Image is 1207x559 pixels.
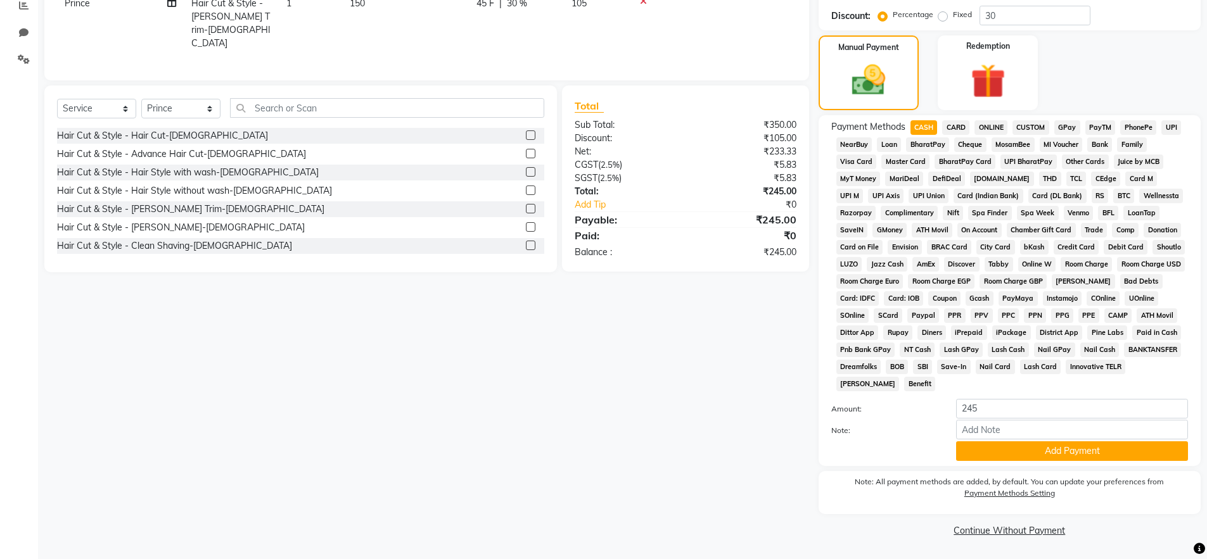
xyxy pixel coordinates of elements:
span: ONLINE [974,120,1007,135]
span: Room Charge EGP [908,274,974,289]
div: Balance : [565,246,686,259]
span: UOnline [1125,291,1158,306]
span: Credit Card [1054,240,1099,254]
span: MI Voucher [1040,137,1083,152]
label: Amount: [822,403,947,415]
span: Paypal [907,308,939,323]
span: BRAC Card [927,240,971,254]
span: Card: IOB [884,291,923,306]
div: ₹105.00 [686,132,806,145]
span: NT Cash [900,342,935,357]
span: Family [1117,137,1147,152]
input: Add Note [956,420,1188,439]
span: Razorpay [836,206,876,220]
div: Paid: [565,228,686,243]
span: Nail Cash [1080,342,1120,357]
span: BOB [886,360,908,374]
span: Pnb Bank GPay [836,342,895,357]
span: UPI M [836,189,864,203]
span: Debit Card [1104,240,1147,254]
img: _cash.svg [841,61,896,99]
span: Juice by MCB [1114,154,1164,169]
span: iPrepaid [951,325,987,340]
div: Hair Cut & Style - Clean Shaving-[DEMOGRAPHIC_DATA] [57,239,292,253]
span: UPI Union [909,189,948,203]
div: ₹0 [706,198,806,211]
span: Bank [1087,137,1112,152]
span: Nail Card [976,360,1015,374]
span: Lash Card [1020,360,1061,374]
span: ATH Movil [1137,308,1177,323]
span: [PERSON_NAME] [836,377,900,391]
span: BFL [1098,206,1118,220]
span: LUZO [836,257,862,272]
span: CASH [910,120,938,135]
span: Wellnessta [1139,189,1183,203]
span: PayMaya [999,291,1038,306]
span: Cheque [954,137,987,152]
span: Venmo [1064,206,1094,220]
span: bKash [1020,240,1049,254]
span: Loan [877,137,901,152]
div: Hair Cut & Style - [PERSON_NAME] Trim-[DEMOGRAPHIC_DATA] [57,203,324,216]
span: On Account [957,223,1002,237]
span: Envision [888,240,922,254]
span: Jazz Cash [867,257,907,272]
span: CARD [942,120,969,135]
span: Coupon [928,291,961,306]
span: Complimentary [881,206,938,220]
span: [PERSON_NAME] [1052,274,1115,289]
span: Payment Methods [831,120,905,134]
span: PayTM [1085,120,1116,135]
span: CUSTOM [1012,120,1049,135]
span: Total [575,99,604,113]
span: UPI Axis [868,189,904,203]
input: Search or Scan [230,98,544,118]
span: Nift [943,206,963,220]
div: Total: [565,185,686,198]
div: Discount: [565,132,686,145]
span: Instamojo [1043,291,1082,306]
span: Pine Labs [1087,325,1127,340]
label: Payment Methods Setting [964,487,1055,499]
span: THD [1039,172,1061,186]
span: TCL [1066,172,1087,186]
span: BharatPay [906,137,949,152]
span: Innovative TELR [1066,360,1125,374]
span: Diners [917,325,946,340]
span: Dittor App [836,325,879,340]
div: Payable: [565,212,686,227]
div: Hair Cut & Style - [PERSON_NAME]-[DEMOGRAPHIC_DATA] [57,221,305,234]
span: Bad Debts [1120,274,1163,289]
span: UPI BharatPay [1000,154,1057,169]
span: Shoutlo [1153,240,1185,254]
span: Lash Cash [988,342,1029,357]
div: Net: [565,145,686,158]
span: City Card [976,240,1015,254]
div: Hair Cut & Style - Hair Style with wash-[DEMOGRAPHIC_DATA] [57,166,319,179]
span: Online W [1018,257,1056,272]
span: LoanTap [1123,206,1159,220]
span: PPN [1024,308,1046,323]
span: CEdge [1091,172,1120,186]
span: MosamBee [992,137,1035,152]
span: Spa Finder [968,206,1012,220]
a: Add Tip [565,198,705,211]
span: Room Charge GBP [980,274,1047,289]
div: Hair Cut & Style - Advance Hair Cut-[DEMOGRAPHIC_DATA] [57,148,306,161]
a: Continue Without Payment [821,524,1198,537]
span: ATH Movil [912,223,952,237]
span: COnline [1087,291,1120,306]
span: CAMP [1104,308,1132,323]
span: Room Charge [1061,257,1112,272]
label: Percentage [893,9,933,20]
label: Manual Payment [838,42,899,53]
div: Hair Cut & Style - Hair Cut-[DEMOGRAPHIC_DATA] [57,129,268,142]
div: ₹5.83 [686,172,806,185]
div: ₹5.83 [686,158,806,172]
img: _gift.svg [960,60,1016,103]
div: ( ) [565,158,686,172]
span: Card (Indian Bank) [954,189,1023,203]
div: ₹0 [686,228,806,243]
span: Rupay [883,325,912,340]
